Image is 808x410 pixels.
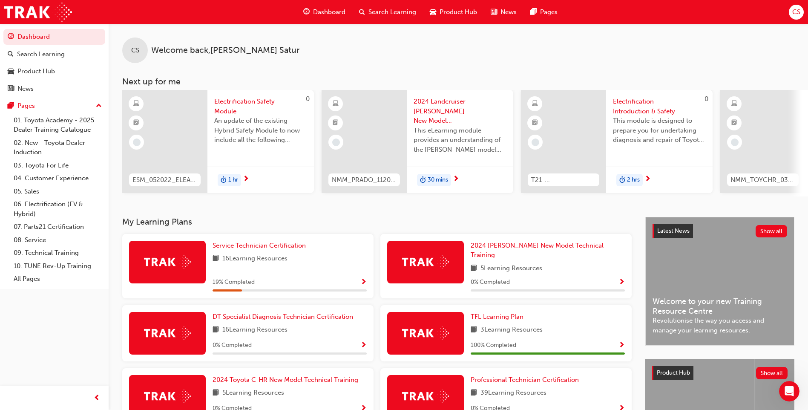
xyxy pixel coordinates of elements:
span: 0 % Completed [471,277,510,287]
span: booktick-icon [731,118,737,129]
img: Trak [144,255,191,269]
span: Show Progress [618,342,625,349]
button: Show Progress [360,277,367,288]
span: next-icon [453,176,459,183]
span: 0 [306,95,310,103]
a: 06. Electrification (EV & Hybrid) [10,198,105,220]
button: Pages [3,98,105,114]
span: Welcome to your new Training Resource Centre [653,297,787,316]
img: Trak [144,326,191,340]
span: 2024 [PERSON_NAME] New Model Technical Training [471,242,604,259]
span: Latest News [657,227,690,234]
span: book-icon [471,325,477,335]
span: 2024 Landcruiser [PERSON_NAME] New Model Mechanisms - Model Outline 1 [414,97,506,126]
span: 1 hr [228,175,238,185]
span: 3 Learning Resources [480,325,543,335]
div: Search Learning [17,49,65,59]
a: search-iconSearch Learning [352,3,423,21]
span: car-icon [8,68,14,75]
span: T21-FOD_HVIS_PREREQ [531,175,596,185]
span: booktick-icon [133,118,139,129]
img: Trak [402,390,449,403]
span: book-icon [213,325,219,335]
span: Dashboard [313,7,345,17]
div: Pages [17,101,35,111]
span: 30 mins [428,175,448,185]
a: pages-iconPages [523,3,564,21]
a: 04. Customer Experience [10,172,105,185]
span: learningRecordVerb_NONE-icon [532,139,539,146]
span: car-icon [430,7,436,17]
span: next-icon [243,176,249,183]
a: All Pages [10,272,105,286]
span: book-icon [471,388,477,398]
a: 08. Service [10,234,105,247]
a: Search Learning [3,46,105,62]
iframe: Intercom live chat [779,381,799,401]
a: guage-iconDashboard [296,3,352,21]
span: 5 Learning Resources [222,388,284,398]
span: Service Technician Certification [213,242,306,249]
span: guage-icon [303,7,310,17]
span: Pages [540,7,558,17]
span: book-icon [213,254,219,264]
a: Product HubShow all [652,366,788,380]
span: CS [792,7,800,17]
span: learningResourceType_ELEARNING-icon [532,98,538,110]
span: search-icon [359,7,365,17]
img: Trak [402,326,449,340]
span: book-icon [213,388,219,398]
a: 03. Toyota For Life [10,159,105,172]
a: 10. TUNE Rev-Up Training [10,260,105,273]
span: Professional Technician Certification [471,376,579,384]
a: Latest NewsShow allWelcome to your new Training Resource CentreRevolutionise the way you access a... [645,217,794,346]
a: 0ESM_052022_ELEARNElectrification Safety ModuleAn update of the existing Hybrid Safety Module to ... [122,90,314,193]
span: pages-icon [530,7,537,17]
span: 19 % Completed [213,277,255,287]
span: Show Progress [360,342,367,349]
span: duration-icon [619,175,625,186]
a: Service Technician Certification [213,241,309,251]
div: News [17,84,34,94]
span: 16 Learning Resources [222,254,288,264]
span: next-icon [644,176,651,183]
span: pages-icon [8,102,14,110]
a: NMM_PRADO_112024_MODULE_12024 Landcruiser [PERSON_NAME] New Model Mechanisms - Model Outline 1Thi... [322,90,513,193]
span: search-icon [8,51,14,58]
span: guage-icon [8,33,14,41]
a: TFL Learning Plan [471,312,527,322]
span: Electrification Safety Module [214,97,307,116]
span: news-icon [491,7,497,17]
button: Show all [756,225,788,237]
button: Show Progress [618,277,625,288]
a: Product Hub [3,64,105,79]
span: Welcome back , [PERSON_NAME] Satur [151,46,299,55]
span: up-icon [96,101,102,112]
span: learningRecordVerb_NONE-icon [133,139,141,146]
span: learningResourceType_ELEARNING-icon [333,98,339,110]
a: Latest NewsShow all [653,224,787,238]
button: Show Progress [360,340,367,351]
span: learningRecordVerb_NONE-icon [332,139,340,146]
span: booktick-icon [333,118,339,129]
button: Show all [756,367,788,379]
a: 09. Technical Training [10,246,105,260]
a: 05. Sales [10,185,105,198]
span: 0 [704,95,708,103]
span: news-icon [8,85,14,93]
span: Revolutionise the way you access and manage your learning resources. [653,316,787,335]
span: learningRecordVerb_NONE-icon [731,139,739,146]
span: NMM_TOYCHR_032024_MODULE_1 [730,175,795,185]
span: 2024 Toyota C-HR New Model Technical Training [213,376,358,384]
span: duration-icon [420,175,426,186]
span: DT Specialist Diagnosis Technician Certification [213,313,353,320]
span: booktick-icon [532,118,538,129]
span: 5 Learning Resources [480,263,542,274]
a: news-iconNews [484,3,523,21]
button: Show Progress [618,340,625,351]
span: duration-icon [221,175,227,186]
button: DashboardSearch LearningProduct HubNews [3,27,105,98]
a: 07. Parts21 Certification [10,220,105,234]
span: learningResourceType_ELEARNING-icon [133,98,139,110]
